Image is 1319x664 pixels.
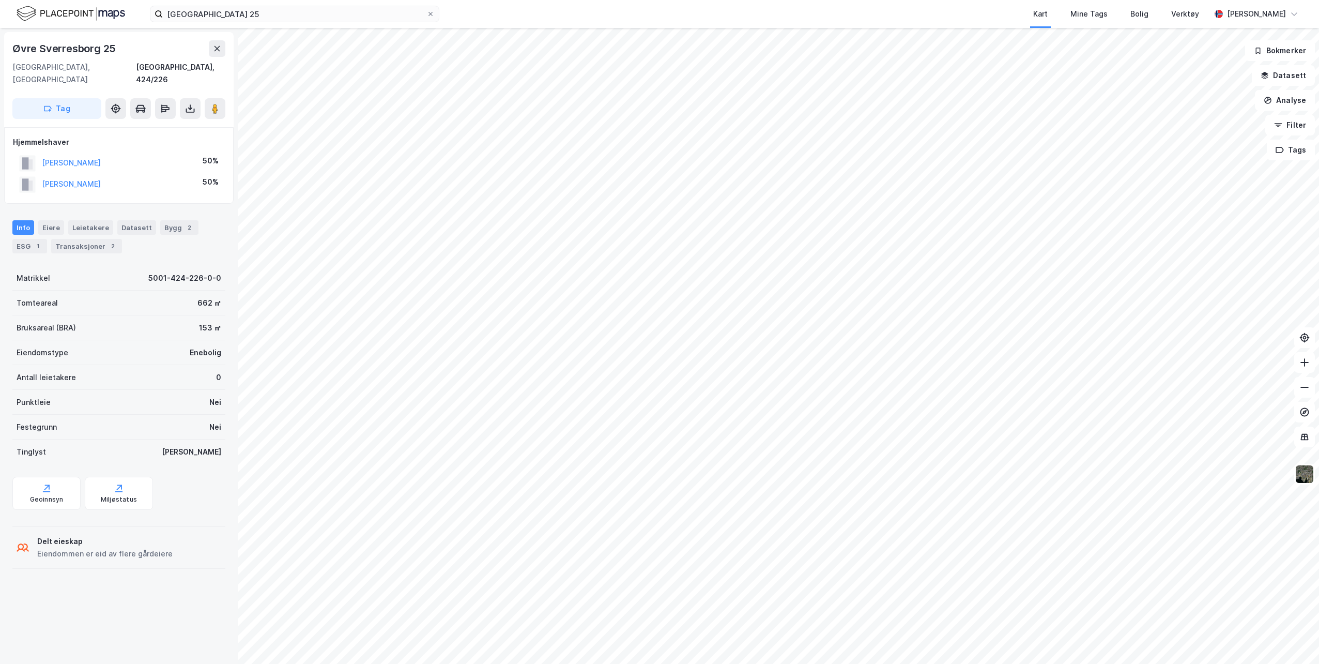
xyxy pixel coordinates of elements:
div: Datasett [117,220,156,235]
div: Øvre Sverresborg 25 [12,40,118,57]
div: [GEOGRAPHIC_DATA], [GEOGRAPHIC_DATA] [12,61,136,86]
button: Tags [1267,140,1315,160]
div: Nei [209,396,221,409]
div: 153 ㎡ [199,322,221,334]
img: logo.f888ab2527a4732fd821a326f86c7f29.svg [17,5,125,23]
div: Antall leietakere [17,371,76,384]
div: Transaksjoner [51,239,122,253]
button: Bokmerker [1245,40,1315,61]
div: 1 [33,241,43,251]
div: Eiendommen er eid av flere gårdeiere [37,548,173,560]
div: Enebolig [190,346,221,359]
div: Bygg [160,220,198,235]
div: 662 ㎡ [197,297,221,309]
div: Tinglyst [17,446,46,458]
div: [GEOGRAPHIC_DATA], 424/226 [136,61,225,86]
input: Søk på adresse, matrikkel, gårdeiere, leietakere eller personer [163,6,426,22]
button: Analyse [1255,90,1315,111]
div: Bruksareal (BRA) [17,322,76,334]
div: Nei [209,421,221,433]
div: Delt eieskap [37,535,173,548]
div: ESG [12,239,47,253]
div: Bolig [1130,8,1148,20]
div: Punktleie [17,396,51,409]
div: Miljøstatus [101,495,137,504]
div: Geoinnsyn [30,495,64,504]
div: 50% [203,176,219,188]
div: Mine Tags [1070,8,1108,20]
div: Info [12,220,34,235]
img: 9k= [1295,464,1314,484]
div: 5001-424-226-0-0 [148,272,221,284]
div: [PERSON_NAME] [1227,8,1286,20]
div: Verktøy [1171,8,1199,20]
div: Kart [1033,8,1048,20]
div: Eiendomstype [17,346,68,359]
div: 2 [108,241,118,251]
div: Hjemmelshaver [13,136,225,148]
button: Tag [12,98,101,119]
div: 2 [184,222,194,233]
div: Tomteareal [17,297,58,309]
button: Filter [1265,115,1315,135]
div: 50% [203,155,219,167]
button: Datasett [1252,65,1315,86]
div: Festegrunn [17,421,57,433]
div: Eiere [38,220,64,235]
div: Matrikkel [17,272,50,284]
div: [PERSON_NAME] [162,446,221,458]
div: 0 [216,371,221,384]
iframe: Chat Widget [1267,614,1319,664]
div: Leietakere [68,220,113,235]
